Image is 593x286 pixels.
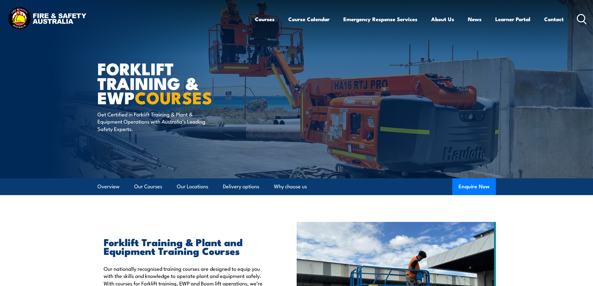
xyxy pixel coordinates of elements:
h1: Forklift Training & EWP [97,61,251,105]
a: Course Calendar [288,11,330,27]
h2: Forklift Training & Plant and Equipment Training Courses [104,237,268,255]
button: Enquire Now [452,178,496,195]
a: Overview [97,178,120,195]
a: Why choose us [274,178,307,195]
a: About Us [431,11,454,27]
a: Contact [544,11,564,27]
a: Courses [255,11,275,27]
a: Delivery options [223,178,259,195]
strong: COURSES [135,84,212,110]
a: News [468,11,482,27]
a: Our Locations [177,178,208,195]
a: Our Courses [134,178,162,195]
a: Learner Portal [495,11,530,27]
p: Get Certified in Forklift Training & Plant & Equipment Operations with Australia’s Leading Safety... [97,110,211,132]
a: Emergency Response Services [343,11,417,27]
